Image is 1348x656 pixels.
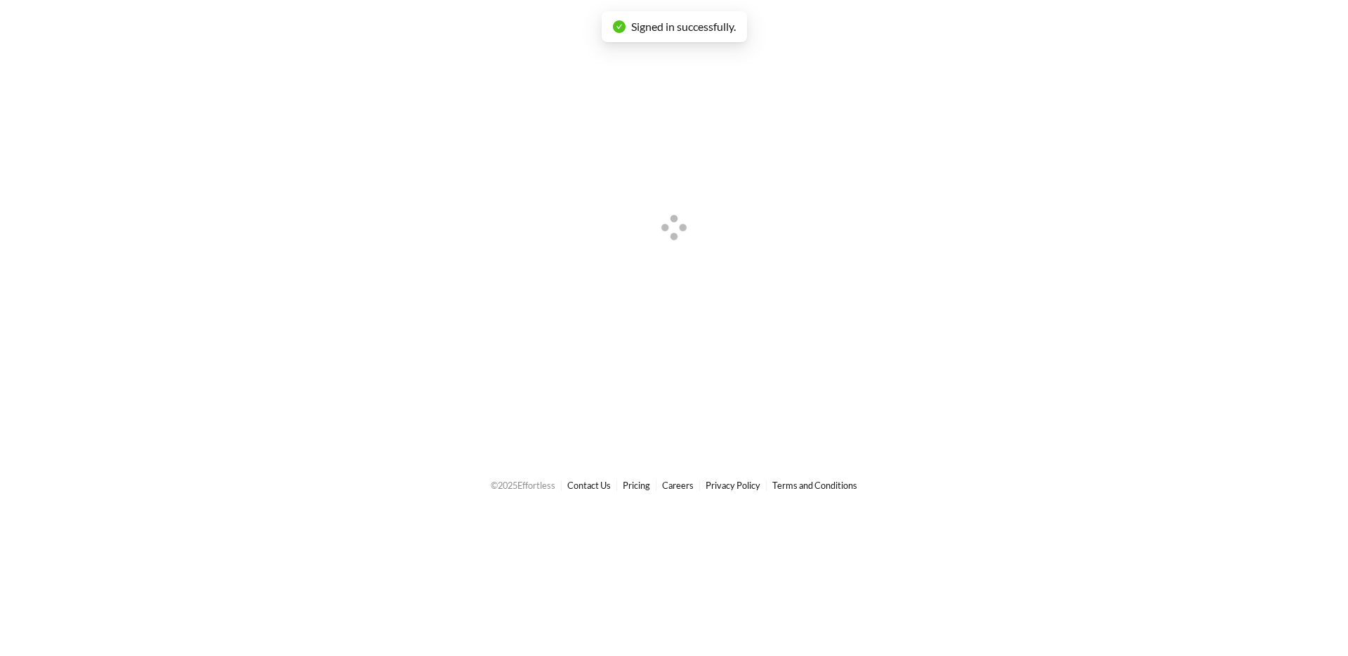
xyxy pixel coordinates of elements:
[706,480,760,491] a: Privacy Policy
[613,20,626,33] span: check-circle
[491,480,555,491] span: © 2025 Effortless
[631,20,736,33] span: Signed in successfully.
[772,480,857,491] a: Terms and Conditions
[567,480,611,491] a: Contact Us
[662,480,694,491] a: Careers
[623,480,650,491] a: Pricing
